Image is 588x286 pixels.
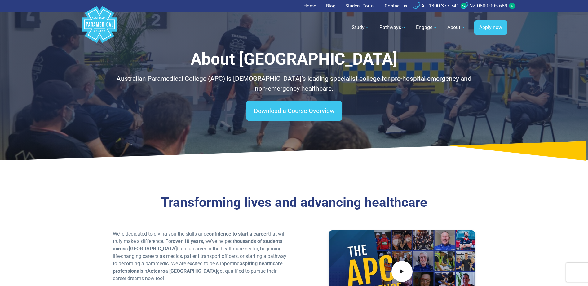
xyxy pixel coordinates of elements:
[113,230,290,282] p: We’re dedicated to giving you the skills and that will truly make a difference. For , we’ve helpe...
[173,238,203,244] strong: over 10 years
[147,268,217,274] strong: Aotearoa [GEOGRAPHIC_DATA]
[113,195,475,210] h3: Transforming lives and advancing healthcare
[376,19,410,36] a: Pathways
[206,231,268,237] strong: confidence to start a career
[474,20,507,35] a: Apply now
[413,3,459,9] a: AU 1300 377 741
[444,19,469,36] a: About
[113,74,475,93] p: Australian Paramedical College (APC) is [DEMOGRAPHIC_DATA]’s leading specialist college for pre-h...
[113,50,475,69] h1: About [GEOGRAPHIC_DATA]
[348,19,373,36] a: Study
[246,101,342,121] a: Download a Course Overview
[462,3,507,9] a: NZ 0800 005 689
[81,12,118,43] a: Australian Paramedical College
[412,19,441,36] a: Engage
